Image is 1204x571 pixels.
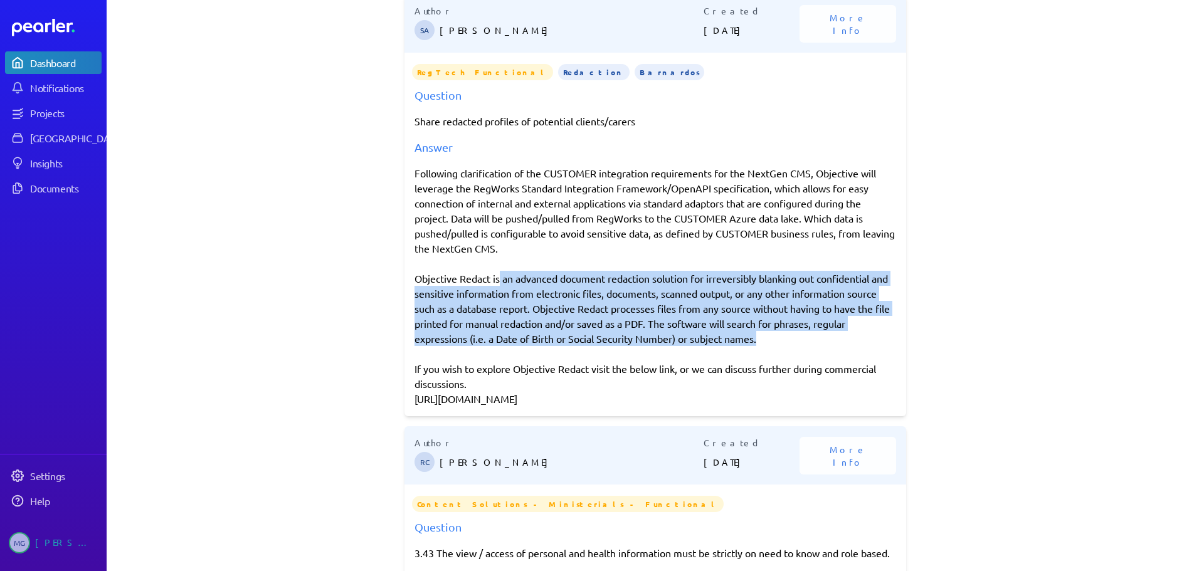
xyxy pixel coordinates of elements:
[5,76,102,99] a: Notifications
[558,64,630,80] span: Redaction
[704,4,800,18] p: Created
[30,157,100,169] div: Insights
[30,469,100,482] div: Settings
[30,107,100,119] div: Projects
[412,496,724,512] span: Content Solutions - Ministerials - Functional
[30,56,100,69] div: Dashboard
[5,51,102,74] a: Dashboard
[800,5,896,43] button: More Info
[30,495,100,507] div: Help
[30,81,100,94] div: Notifications
[415,518,896,535] div: Question
[815,11,881,36] span: More Info
[704,436,800,449] p: Created
[5,102,102,124] a: Projects
[635,64,704,80] span: Barnardos
[412,64,553,80] span: RegTech Functional
[9,532,30,553] span: Matt Green
[415,139,896,155] div: Answer
[415,545,896,560] p: 3.43 The view / access of personal and health information must be strictly on need to know and ro...
[30,132,124,144] div: [GEOGRAPHIC_DATA]
[415,436,704,449] p: Author
[5,464,102,487] a: Settings
[415,86,896,103] div: Question
[5,527,102,558] a: MG[PERSON_NAME]
[30,182,100,194] div: Documents
[415,113,896,128] p: Share redacted profiles of potential clients/carers
[440,18,704,43] p: [PERSON_NAME]
[5,152,102,174] a: Insights
[704,18,800,43] p: [DATE]
[5,177,102,199] a: Documents
[12,19,102,36] a: Dashboard
[35,532,98,553] div: [PERSON_NAME]
[415,452,435,472] span: Robert Craig
[415,20,435,40] span: Steve Ackermann
[800,437,896,474] button: More Info
[415,165,896,406] div: Following clarification of the CUSTOMER integration requirements for the NextGen CMS, Objective w...
[5,490,102,512] a: Help
[415,4,704,18] p: Author
[440,449,704,474] p: [PERSON_NAME]
[704,449,800,474] p: [DATE]
[5,127,102,149] a: [GEOGRAPHIC_DATA]
[815,443,881,468] span: More Info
